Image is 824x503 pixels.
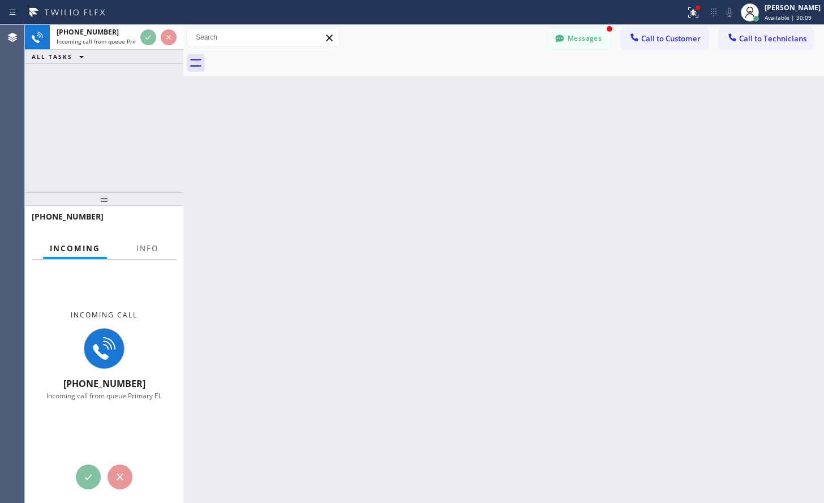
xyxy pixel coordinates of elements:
[719,28,813,49] button: Call to Technicians
[765,14,812,22] span: Available | 30:09
[71,310,138,320] span: Incoming call
[621,28,708,49] button: Call to Customer
[32,53,72,61] span: ALL TASKS
[140,29,156,45] button: Accept
[63,377,145,390] span: [PHONE_NUMBER]
[108,465,132,489] button: Reject
[46,391,162,401] span: Incoming call from queue Primary EL
[548,28,610,49] button: Messages
[136,243,158,253] span: Info
[161,29,177,45] button: Reject
[722,5,737,20] button: Mute
[641,33,701,44] span: Call to Customer
[43,238,107,260] button: Incoming
[50,243,100,253] span: Incoming
[187,28,339,46] input: Search
[32,211,104,222] span: [PHONE_NUMBER]
[739,33,806,44] span: Call to Technicians
[57,27,119,37] span: [PHONE_NUMBER]
[765,3,821,12] div: [PERSON_NAME]
[25,50,95,63] button: ALL TASKS
[57,37,156,45] span: Incoming call from queue Primary EL
[130,238,165,260] button: Info
[76,465,101,489] button: Accept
